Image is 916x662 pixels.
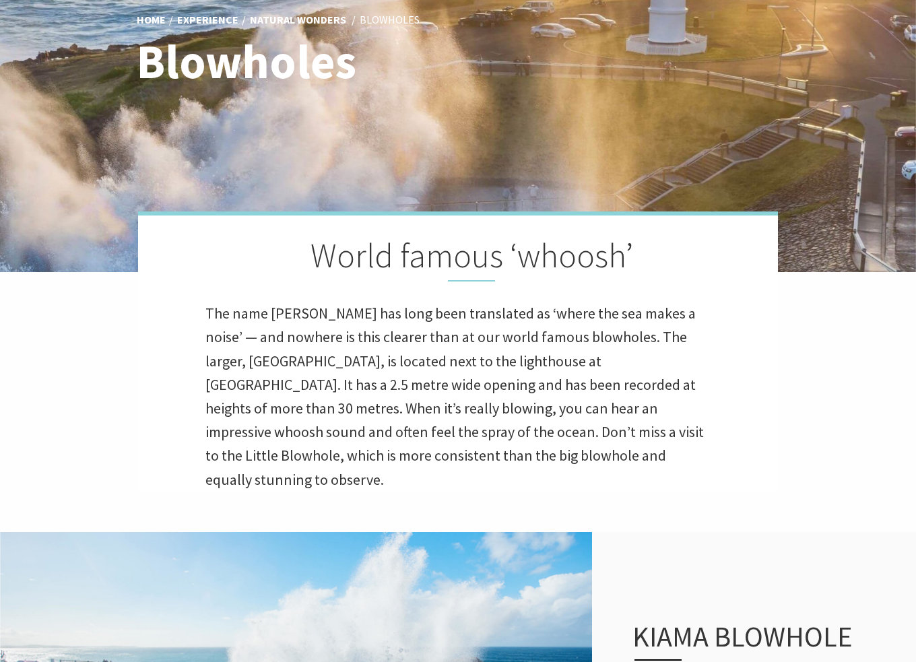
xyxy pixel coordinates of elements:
[137,13,166,28] a: Home
[205,302,711,492] p: The name [PERSON_NAME] has long been translated as ‘where the sea makes a noise’ — and nowhere is...
[632,620,876,660] h3: Kiama Blowhole
[360,11,420,29] li: Blowholes
[205,236,711,282] h2: World famous ‘whoosh’
[177,13,238,28] a: Experience
[250,13,346,28] a: Natural Wonders
[137,36,517,88] h1: Blowholes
